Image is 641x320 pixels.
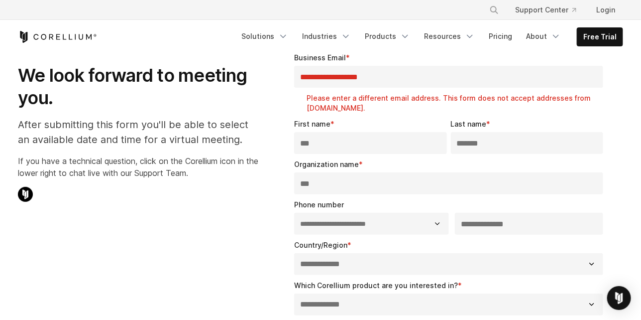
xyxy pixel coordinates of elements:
[18,155,258,179] p: If you have a technical question, click on the Corellium icon in the lower right to chat live wit...
[18,187,33,202] img: Corellium Chat Icon
[18,64,258,109] h1: We look forward to meeting you.
[577,28,623,46] a: Free Trial
[359,27,416,45] a: Products
[418,27,481,45] a: Resources
[451,120,487,128] span: Last name
[294,120,330,128] span: First name
[507,1,584,19] a: Support Center
[18,31,97,43] a: Corellium Home
[294,281,458,290] span: Which Corellium product are you interested in?
[607,286,631,310] div: Open Intercom Messenger
[485,1,503,19] button: Search
[235,27,623,46] div: Navigation Menu
[483,27,518,45] a: Pricing
[520,27,567,45] a: About
[307,93,607,113] label: Please enter a different email address. This form does not accept addresses from [DOMAIN_NAME].
[18,117,258,147] p: After submitting this form you'll be able to select an available date and time for a virtual meet...
[294,200,344,209] span: Phone number
[294,160,359,168] span: Organization name
[477,1,623,19] div: Navigation Menu
[588,1,623,19] a: Login
[235,27,294,45] a: Solutions
[296,27,357,45] a: Industries
[294,241,347,249] span: Country/Region
[294,53,346,62] span: Business Email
